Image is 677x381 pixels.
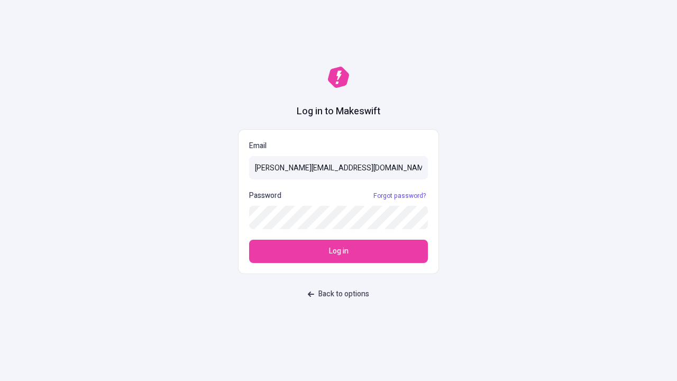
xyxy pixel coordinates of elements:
[249,190,281,202] p: Password
[249,240,428,263] button: Log in
[297,105,380,119] h1: Log in to Makeswift
[371,192,428,200] a: Forgot password?
[318,288,369,300] span: Back to options
[301,285,376,304] button: Back to options
[249,140,428,152] p: Email
[329,246,349,257] span: Log in
[249,156,428,179] input: Email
